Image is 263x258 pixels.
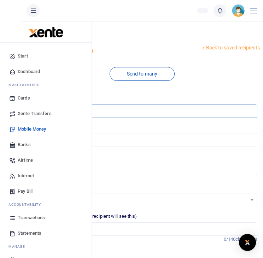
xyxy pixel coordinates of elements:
[6,121,86,137] a: Mobile Money
[18,95,30,102] span: Cards
[18,141,31,148] span: Banks
[6,79,86,90] li: M
[24,47,200,54] h5: Send money to one person
[18,53,28,60] span: Start
[18,172,34,179] span: Internet
[110,67,175,81] a: Send to many
[6,199,86,210] li: Ac
[28,29,63,34] a: logo-small logo-large logo-large
[18,188,33,195] span: Pay Bill
[6,106,86,121] a: Xente Transfers
[200,42,260,54] a: Back to saved recipients
[6,226,86,241] a: Statements
[27,162,257,175] input: UGX
[32,197,247,204] div: No options available.
[12,83,40,87] span: ake Payments
[194,8,211,13] li: Wallet ballance
[18,110,52,117] span: Xente Transfers
[24,36,200,44] h4: Mobile money
[14,203,41,206] span: countability
[18,230,41,237] span: Statements
[18,157,33,164] span: Airtime
[6,64,86,79] a: Dashboard
[224,236,236,242] span: 0/140
[232,4,245,17] img: profile-user
[6,210,86,226] a: Transactions
[27,104,257,118] input: Enter phone number
[18,68,40,75] span: Dashboard
[6,90,86,106] a: Cards
[239,234,256,251] div: Open Intercom Messenger
[6,241,86,252] li: M
[29,27,63,37] img: logo-large
[27,222,257,236] input: Enter extra information
[6,137,86,152] a: Banks
[6,152,86,168] a: Airtime
[235,236,257,242] span: characters
[12,245,25,248] span: anage
[27,133,257,146] input: Loading name...
[6,168,86,184] a: Internet
[6,48,86,64] a: Start
[18,126,46,133] span: Mobile Money
[6,184,86,199] a: Pay Bill
[18,214,45,221] span: Transactions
